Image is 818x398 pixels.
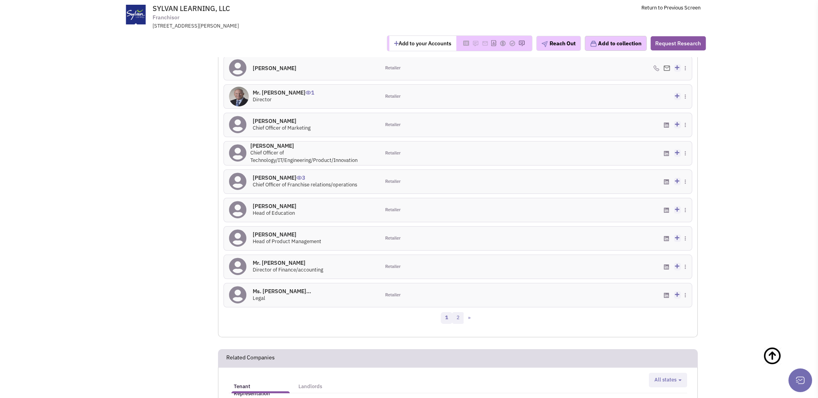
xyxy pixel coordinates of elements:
img: Please add to your accounts [472,40,479,46]
button: All states [652,376,684,384]
div: [STREET_ADDRESS][PERSON_NAME] [153,22,358,30]
span: Franchisor [153,13,179,22]
img: Please add to your accounts [509,40,515,46]
h4: [PERSON_NAME] [253,117,311,125]
span: Retailer [385,235,401,242]
button: Request Research [650,36,706,50]
img: icon-UserInteraction.png [306,91,311,95]
span: Retailer [385,93,401,100]
span: Chief Officer of Marketing [253,125,311,131]
a: Back To Top [763,338,802,390]
h4: [PERSON_NAME] [253,174,357,181]
a: Tenant Representation [230,376,291,391]
span: Director [253,96,272,103]
img: icon-UserInteraction.png [296,176,302,180]
img: Please add to your accounts [499,40,506,46]
span: 1 [306,83,314,96]
span: Retailer [385,264,401,270]
h4: [PERSON_NAME] [253,65,296,72]
span: Chief Officer of Franchise relations/operations [253,181,357,188]
img: icon-phone.png [653,65,660,71]
img: plane.png [541,41,548,47]
span: All states [654,376,676,383]
button: Reach Out [536,36,581,51]
a: Return to Previous Screen [641,4,701,11]
img: IDByoE5uLkytpFl8Hn7F8g.jpg [229,87,249,106]
span: Retailer [385,179,401,185]
img: icon-collection-lavender.png [590,40,597,47]
span: Chief Officer of Technology/IT/Engineering/Product/Innovation [250,149,358,164]
img: Email%20Icon.png [663,65,670,71]
h4: [PERSON_NAME] [250,142,375,149]
a: Landlords [294,376,326,391]
h4: Mr. [PERSON_NAME] [253,259,323,266]
span: Retailer [385,65,401,71]
button: Add to collection [585,36,647,51]
button: Add to your Accounts [389,36,456,51]
img: Please add to your accounts [482,40,488,46]
a: 2 [452,312,464,324]
a: 1 [441,312,453,324]
span: Director of Finance/accounting [253,266,323,273]
span: Legal [253,295,265,301]
img: Please add to your accounts [518,40,525,46]
h4: [PERSON_NAME] [253,203,296,210]
span: Head of Education [253,210,295,216]
h4: [PERSON_NAME] [253,231,321,238]
span: Retailer [385,150,401,156]
h5: Tenant Representation [234,383,287,397]
h2: Related Companies [226,350,275,367]
h4: Mr. [PERSON_NAME] [253,89,314,96]
span: 3 [296,168,305,181]
span: Retailer [385,207,401,213]
span: Head of Product Management [253,238,321,245]
span: SYLVAN LEARNING, LLC [153,4,230,13]
span: Retailer [385,292,401,298]
span: Retailer [385,122,401,128]
a: » [464,312,475,324]
h5: Landlords [298,383,322,390]
h4: Ms. [PERSON_NAME]... [253,288,311,295]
